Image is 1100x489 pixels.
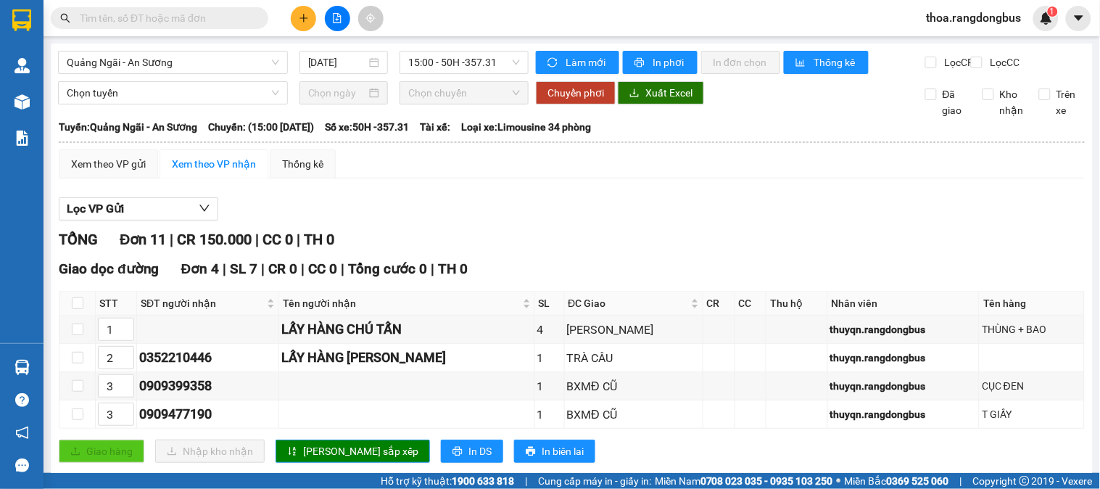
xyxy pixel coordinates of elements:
span: Số xe: 50H -357.31 [325,119,409,135]
span: ⚪️ [837,478,841,484]
span: printer [452,446,463,458]
button: syncLàm mới [536,51,619,74]
span: CC 0 [262,231,293,248]
span: bar-chart [795,57,808,69]
span: message [15,459,29,472]
span: Đơn 11 [120,231,166,248]
button: Chuyển phơi [536,81,616,104]
span: Đã giao [937,86,972,118]
input: 13/08/2025 [308,54,367,70]
span: Lọc CR [939,54,977,70]
strong: 0369 525 060 [887,475,949,487]
span: Làm mới [566,54,608,70]
button: caret-down [1066,6,1091,31]
button: printerIn phơi [623,51,698,74]
td: LẤY HÀNG CHÚ TẤN [279,316,535,344]
th: CC [735,292,767,316]
span: Giao dọc đường [59,260,160,277]
div: Thống kê [282,156,323,172]
span: Tài xế: [420,119,450,135]
span: printer [634,57,647,69]
span: SL 7 [230,260,257,277]
span: Thống kê [814,54,857,70]
span: | [297,231,300,248]
span: 1 [1050,7,1055,17]
span: | [525,473,527,489]
div: Xem theo VP gửi [71,156,146,172]
div: LẤY HÀNG [PERSON_NAME] [281,348,532,368]
button: printerIn DS [441,440,503,463]
img: logo-vxr [12,9,31,31]
th: STT [96,292,137,316]
div: 0909477190 [139,404,276,424]
img: solution-icon [15,131,30,146]
div: CỤC ĐEN [982,378,1082,394]
div: 0909399358 [139,376,276,396]
span: Loại xe: Limousine 34 phòng [461,119,591,135]
img: warehouse-icon [15,94,30,110]
span: Tổng cước 0 [348,260,427,277]
span: | [261,260,265,277]
span: | [301,260,305,277]
button: file-add [325,6,350,31]
span: Hỗ trợ kỹ thuật: [381,473,514,489]
img: warehouse-icon [15,58,30,73]
button: printerIn biên lai [514,440,595,463]
th: Nhân viên [828,292,980,316]
div: thuyqn.rangdongbus [830,378,977,394]
span: CC 0 [308,260,337,277]
div: 4 [537,321,562,339]
button: downloadXuất Excel [618,81,704,104]
span: | [170,231,173,248]
td: 0352210446 [137,344,279,372]
span: | [960,473,962,489]
div: thuyqn.rangdongbus [830,350,977,366]
span: ĐC Giao [568,295,688,311]
span: 15:00 - 50H -357.31 [408,52,520,73]
div: [PERSON_NAME] [567,321,700,339]
div: T GIẤY [982,406,1082,422]
td: LẤY HÀNG KIM PHÚC [279,344,535,372]
div: thuyqn.rangdongbus [830,406,977,422]
button: uploadGiao hàng [59,440,144,463]
div: BXMĐ CŨ [567,406,700,424]
span: In biên lai [542,443,584,459]
div: 1 [537,377,562,395]
span: Lọc CC [985,54,1022,70]
span: SĐT người nhận [141,295,264,311]
th: Thu hộ [766,292,827,316]
strong: 1900 633 818 [452,475,514,487]
span: Miền Bắc [845,473,949,489]
span: In DS [468,443,492,459]
button: aim [358,6,384,31]
span: Trên xe [1051,86,1085,118]
input: Tìm tên, số ĐT hoặc mã đơn [80,10,251,26]
span: TH 0 [438,260,468,277]
span: Chuyến: (15:00 [DATE]) [208,119,314,135]
button: In đơn chọn [701,51,780,74]
span: thoa.rangdongbus [915,9,1033,27]
span: down [199,202,210,214]
span: Chọn chuyến [408,82,520,104]
img: warehouse-icon [15,360,30,375]
span: TỔNG [59,231,98,248]
th: Tên hàng [980,292,1085,316]
button: bar-chartThống kê [784,51,869,74]
b: Tuyến: Quảng Ngãi - An Sương [59,121,197,133]
td: 0909477190 [137,400,279,429]
span: search [60,13,70,23]
span: Xuất Excel [645,85,692,101]
div: thuyqn.rangdongbus [830,321,977,337]
span: printer [526,446,536,458]
span: notification [15,426,29,440]
span: [PERSON_NAME] sắp xếp [303,443,418,459]
td: 0909399358 [137,372,279,400]
span: file-add [332,13,342,23]
div: 1 [537,406,562,424]
button: plus [291,6,316,31]
span: Kho nhận [994,86,1030,118]
div: THÙNG + BAO [982,321,1082,337]
button: Lọc VP Gửi [59,197,218,221]
span: Quảng Ngãi - An Sương [67,52,279,73]
span: Đơn 4 [181,260,220,277]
